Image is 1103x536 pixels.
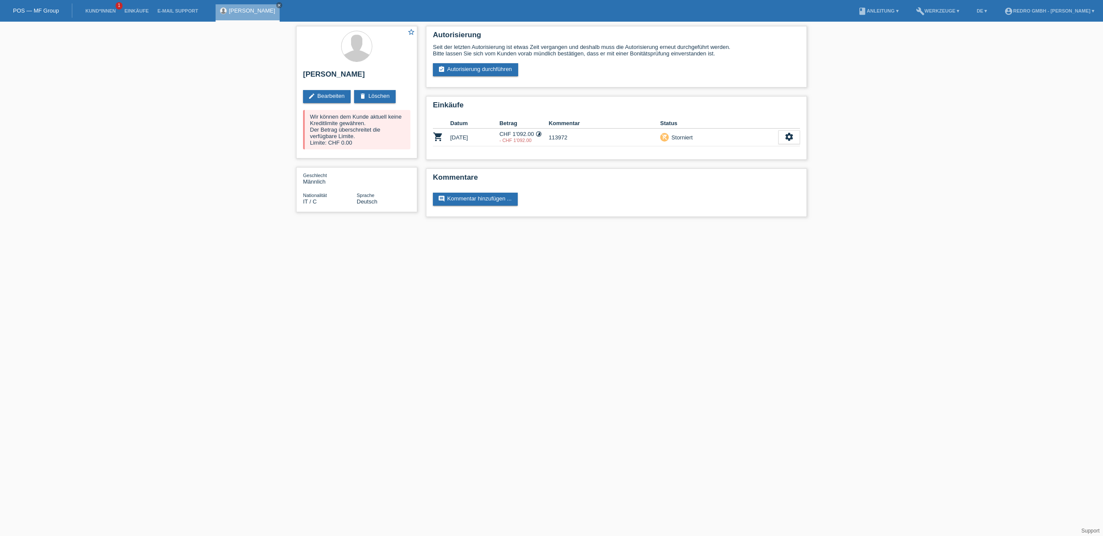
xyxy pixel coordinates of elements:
[500,138,549,143] div: 08.09.2025 / Kunde will Produkte doch nicht mehr haben
[303,172,357,185] div: Männlich
[433,63,518,76] a: assignment_turned_inAutorisierung durchführen
[661,134,668,140] i: remove_shopping_cart
[500,118,549,129] th: Betrag
[277,3,281,7] i: close
[433,31,800,44] h2: Autorisierung
[916,7,925,16] i: build
[535,131,542,137] i: Fixe Raten (24 Raten)
[81,8,120,13] a: Kund*innen
[450,129,500,146] td: [DATE]
[116,2,123,10] span: 1
[438,66,445,73] i: assignment_turned_in
[858,7,867,16] i: book
[359,93,366,100] i: delete
[229,7,275,14] a: [PERSON_NAME]
[308,93,315,100] i: edit
[500,129,549,146] td: CHF 1'092.00
[303,198,317,205] span: Italien / C / 02.04.1991
[357,193,374,198] span: Sprache
[548,129,660,146] td: 113972
[438,195,445,202] i: comment
[548,118,660,129] th: Kommentar
[1000,8,1099,13] a: account_circleRedro GmbH - [PERSON_NAME] ▾
[660,118,778,129] th: Status
[407,28,415,37] a: star_border
[1081,528,1100,534] a: Support
[450,118,500,129] th: Datum
[433,132,443,142] i: POSP00024090
[354,90,396,103] a: deleteLöschen
[433,101,800,114] h2: Einkäufe
[433,44,800,57] div: Seit der letzten Autorisierung ist etwas Zeit vergangen und deshalb muss die Autorisierung erneut...
[1004,7,1013,16] i: account_circle
[13,7,59,14] a: POS — MF Group
[784,132,794,142] i: settings
[303,193,327,198] span: Nationalität
[357,198,377,205] span: Deutsch
[276,2,282,8] a: close
[912,8,964,13] a: buildWerkzeuge ▾
[433,173,800,186] h2: Kommentare
[303,110,410,149] div: Wir können dem Kunde aktuell keine Kreditlimite gewähren. Der Betrag überschreitet die verfügbare...
[972,8,991,13] a: DE ▾
[153,8,203,13] a: E-Mail Support
[303,173,327,178] span: Geschlecht
[407,28,415,36] i: star_border
[303,90,351,103] a: editBearbeiten
[303,70,410,83] h2: [PERSON_NAME]
[854,8,903,13] a: bookAnleitung ▾
[433,193,518,206] a: commentKommentar hinzufügen ...
[669,133,693,142] div: Storniert
[120,8,153,13] a: Einkäufe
